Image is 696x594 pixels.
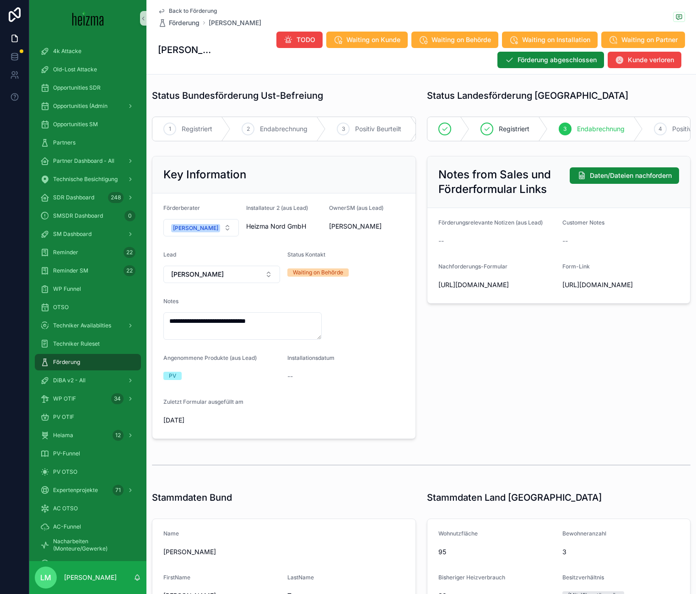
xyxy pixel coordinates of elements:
a: Förderung [35,354,141,370]
a: PV OTIF [35,409,141,425]
span: -- [438,236,444,246]
span: Waiting on Installation [522,35,590,44]
span: [PERSON_NAME] [163,547,405,557]
span: Bisheriger Heizverbrauch [438,574,505,581]
a: Back to Förderung [158,7,217,15]
button: Waiting on Installation [502,32,598,48]
span: 2 [247,125,250,133]
span: Technische Besichtigung [53,176,118,183]
span: Partners [53,139,76,146]
div: [PERSON_NAME] [173,224,218,232]
h1: Stammdaten Land [GEOGRAPHIC_DATA] [427,491,602,504]
a: OTSO [35,299,141,316]
span: Förderung [169,18,200,27]
span: Opportunities SM [53,121,98,128]
span: FirstName [163,574,190,581]
div: 71 [113,485,124,496]
a: Old-Lost Attacke [35,61,141,78]
span: LastName [287,574,314,581]
button: Waiting on Behörde [411,32,498,48]
span: -- [562,236,568,246]
span: [URL][DOMAIN_NAME] [438,280,555,289]
span: 3 [562,547,679,557]
span: Techniker Availabilties [53,322,111,329]
span: Waiting on Kunde [346,35,400,44]
span: WP Funnel [53,285,81,293]
span: [PERSON_NAME] [171,270,224,279]
span: Förderung abgeschlossen [518,55,597,64]
span: 3 [563,125,567,133]
a: WP Funnel [35,281,141,297]
span: -- [287,372,293,381]
p: [PERSON_NAME] [64,573,117,582]
div: scrollable content [29,37,146,561]
span: SMSDR Dashboard [53,212,103,219]
div: Waiting on Behörde [293,268,343,277]
span: Installateur 2 (aus Lead) [246,204,308,211]
a: Technische Besichtigung [35,171,141,187]
h2: Notes from Sales und Förderformular Links [438,167,570,197]
button: Waiting on Partner [601,32,685,48]
div: 22 [124,247,135,258]
a: WP OTIF34 [35,391,141,407]
span: PV OTSO [53,468,77,476]
span: [URL][DOMAIN_NAME] [562,280,679,289]
span: OTSO [53,304,69,311]
a: Installationen [35,555,141,572]
span: Nacharbeiten (Monteure/Gewerke) [53,538,132,552]
span: Form-Link [562,263,590,270]
a: Reminder SM22 [35,262,141,279]
a: Techniker Ruleset [35,336,141,352]
h1: Status Landesförderung [GEOGRAPHIC_DATA] [427,89,628,102]
span: Endabrechnung [260,124,308,134]
a: SDR Dashboard248 [35,189,141,206]
span: Waiting on Behörde [432,35,491,44]
a: Opportunities SDR [35,80,141,96]
a: Nacharbeiten (Monteure/Gewerke) [35,537,141,553]
span: AC-Funnel [53,523,81,530]
span: LM [40,572,51,583]
span: Förderung [53,359,80,366]
span: Heizma Nord GmbH [246,222,322,231]
span: Registriert [182,124,212,134]
span: DiBA v2 - All [53,377,86,384]
a: Partner Dashboard - All [35,153,141,169]
button: Select Button [163,219,239,236]
span: Opportunities (Admin [53,102,108,110]
span: PV OTIF [53,413,74,421]
span: Name [163,530,179,537]
a: Techniker Availabilties [35,317,141,334]
span: Reminder SM [53,267,88,274]
span: Registriert [499,124,529,134]
span: Zuletzt Formular ausgefüllt am [163,398,243,405]
span: Installationsdatum [287,354,335,361]
h1: Stammdaten Bund [152,491,232,504]
span: Old-Lost Attacke [53,66,97,73]
span: Lead [163,251,176,258]
span: Bewohneranzahl [562,530,606,537]
button: Kunde verloren [608,52,681,68]
span: [PERSON_NAME] [329,222,405,231]
span: Positiv Beurteilt [355,124,401,134]
button: Waiting on Kunde [326,32,408,48]
span: 95 [438,547,555,557]
span: Partner Dashboard - All [53,157,114,165]
span: Daten/Dateien nachfordern [590,171,672,180]
a: 4k Attacke [35,43,141,59]
span: 1 [169,125,171,133]
button: Daten/Dateien nachfordern [570,167,679,184]
a: Expertenprojekte71 [35,482,141,498]
a: Förderung [158,18,200,27]
span: Wohnutzfläche [438,530,478,537]
span: Besitzverhältnis [562,574,604,581]
h1: Status Bundesförderung Ust-Befreiung [152,89,323,102]
a: Opportunities SM [35,116,141,133]
span: Techniker Ruleset [53,340,100,348]
img: App logo [72,11,104,26]
button: Select Button [163,266,280,283]
a: PV-Funnel [35,445,141,462]
a: AC-Funnel [35,519,141,535]
span: Förderungsrelevante Notizen (aus Lead) [438,219,543,226]
span: PV-Funnel [53,450,80,457]
span: [PERSON_NAME] [209,18,261,27]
